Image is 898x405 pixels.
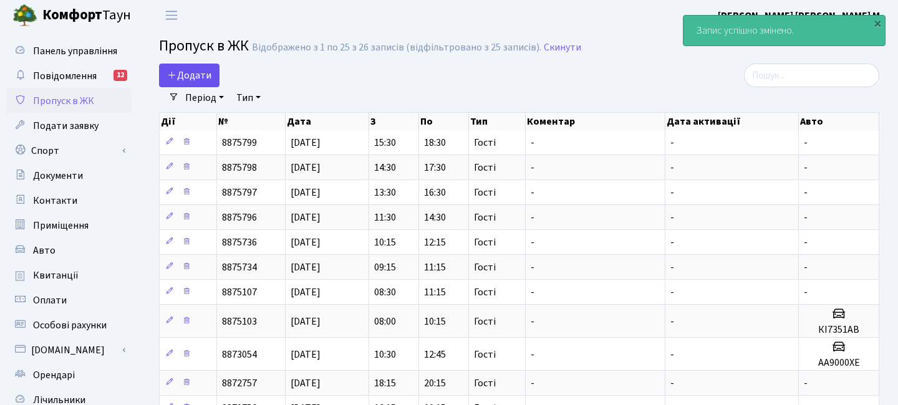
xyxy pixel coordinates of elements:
[670,348,674,361] span: -
[156,5,187,26] button: Переключити навігацію
[222,136,257,150] span: 8875799
[6,163,131,188] a: Документи
[670,136,674,150] span: -
[42,5,131,26] span: Таун
[804,260,808,274] span: -
[474,287,496,297] span: Гості
[6,313,131,338] a: Особові рахунки
[804,211,808,224] span: -
[374,161,396,174] span: 14:30
[33,219,89,232] span: Приміщення
[252,42,541,54] div: Відображено з 1 по 25 з 26 записів (відфільтровано з 25 записів).
[474,138,496,148] span: Гості
[718,8,883,23] a: [PERSON_NAME] [PERSON_NAME] М.
[670,161,674,174] span: -
[424,161,446,174] span: 17:30
[670,285,674,299] span: -
[531,315,534,328] span: -
[804,376,808,390] span: -
[474,317,496,326] span: Гості
[531,376,534,390] span: -
[374,236,396,249] span: 10:15
[222,260,257,274] span: 8875734
[291,161,321,174] span: [DATE]
[222,348,257,361] span: 8873054
[374,186,396,199] span: 13:30
[180,87,229,108] a: Період
[670,211,674,224] span: -
[374,136,396,150] span: 15:30
[33,244,56,257] span: Авто
[33,318,107,332] span: Особові рахунки
[6,213,131,238] a: Приміщення
[474,237,496,247] span: Гості
[544,42,581,54] a: Скинути
[33,194,77,207] span: Контакти
[531,136,534,150] span: -
[665,113,799,130] th: Дата активації
[374,285,396,299] span: 08:30
[113,70,127,81] div: 12
[222,186,257,199] span: 8875797
[424,348,446,361] span: 12:45
[291,186,321,199] span: [DATE]
[424,260,446,274] span: 11:15
[6,188,131,213] a: Контакти
[804,357,874,369] h5: АА9000ХЕ
[804,236,808,249] span: -
[217,113,286,130] th: №
[670,315,674,328] span: -
[6,138,131,163] a: Спорт
[871,17,884,29] div: ×
[33,119,99,133] span: Подати заявку
[804,136,808,150] span: -
[531,161,534,174] span: -
[159,64,220,87] a: Додати
[531,260,534,274] span: -
[33,169,83,183] span: Документи
[12,3,37,28] img: logo.png
[424,285,446,299] span: 11:15
[291,236,321,249] span: [DATE]
[6,113,131,138] a: Подати заявку
[222,236,257,249] span: 8875736
[374,260,396,274] span: 09:15
[291,348,321,361] span: [DATE]
[231,87,266,108] a: Тип
[222,161,257,174] span: 8875798
[222,285,257,299] span: 8875107
[474,212,496,222] span: Гості
[291,315,321,328] span: [DATE]
[286,113,369,130] th: Дата
[6,238,131,263] a: Авто
[531,186,534,199] span: -
[469,113,526,130] th: Тип
[159,35,249,57] span: Пропуск в ЖК
[222,315,257,328] span: 8875103
[291,260,321,274] span: [DATE]
[33,293,67,307] span: Оплати
[374,348,396,361] span: 10:30
[424,236,446,249] span: 12:15
[6,263,131,288] a: Квитанції
[419,113,469,130] th: По
[222,376,257,390] span: 8872757
[474,163,496,173] span: Гості
[167,69,211,82] span: Додати
[42,5,102,25] b: Комфорт
[424,136,446,150] span: 18:30
[474,350,496,360] span: Гості
[291,285,321,299] span: [DATE]
[718,9,883,22] b: [PERSON_NAME] [PERSON_NAME] М.
[424,376,446,390] span: 20:15
[744,64,879,87] input: Пошук...
[531,236,534,249] span: -
[526,113,665,130] th: Коментар
[531,348,534,361] span: -
[222,211,257,224] span: 8875796
[804,161,808,174] span: -
[291,136,321,150] span: [DATE]
[6,363,131,388] a: Орендарі
[670,260,674,274] span: -
[33,269,79,282] span: Квитанції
